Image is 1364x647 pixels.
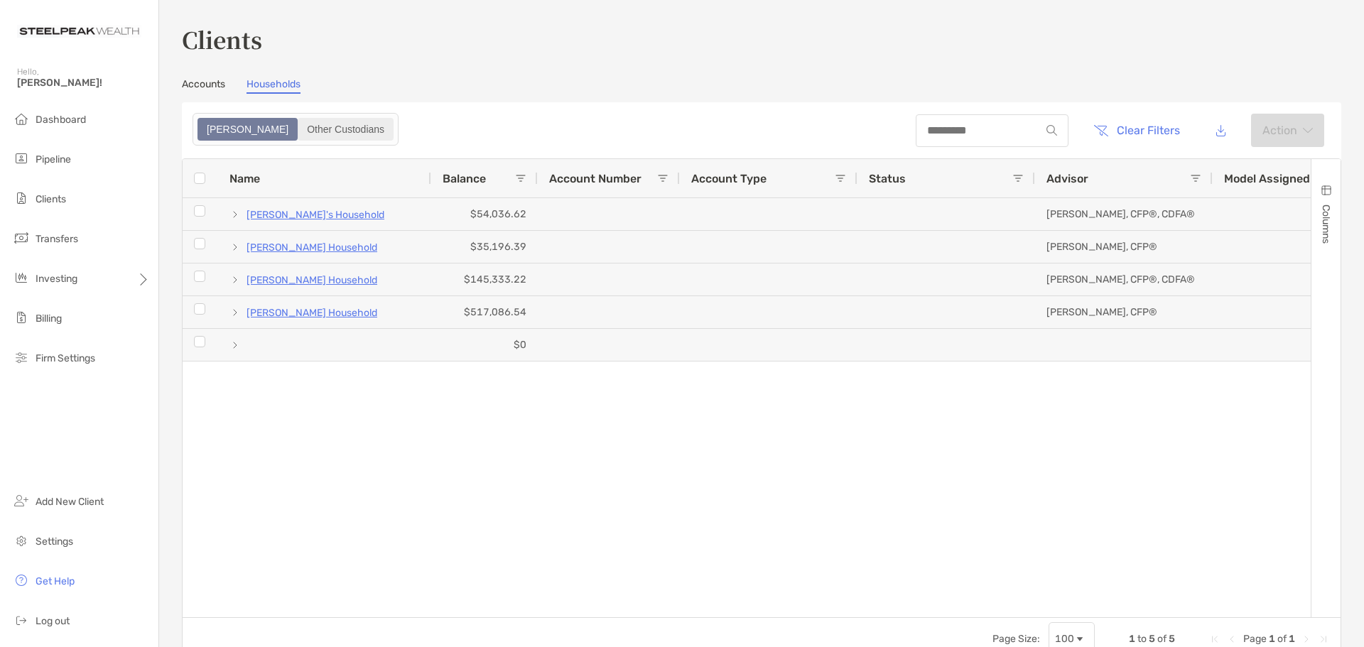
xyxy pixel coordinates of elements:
[1303,127,1313,134] img: arrow
[1224,172,1310,185] span: Model Assigned
[1251,114,1324,147] button: Actionarrow
[1137,633,1147,645] span: to
[1277,633,1287,645] span: of
[1129,633,1135,645] span: 1
[1301,634,1312,645] div: Next Page
[13,349,30,366] img: firm-settings icon
[1289,633,1295,645] span: 1
[13,150,30,167] img: pipeline icon
[443,172,486,185] span: Balance
[13,532,30,549] img: settings icon
[36,193,66,205] span: Clients
[229,172,260,185] span: Name
[549,172,642,185] span: Account Number
[17,77,150,89] span: [PERSON_NAME]!
[1055,633,1074,645] div: 100
[199,119,296,139] div: Zoe
[13,492,30,509] img: add_new_client icon
[431,231,538,263] div: $35,196.39
[1035,198,1213,230] div: [PERSON_NAME], CFP®, CDFA®
[36,114,86,126] span: Dashboard
[1169,633,1175,645] span: 5
[1243,633,1267,645] span: Page
[247,206,384,224] a: [PERSON_NAME]'s Household
[247,304,377,322] a: [PERSON_NAME] Household
[182,78,225,94] a: Accounts
[1226,634,1238,645] div: Previous Page
[36,575,75,587] span: Get Help
[1149,633,1155,645] span: 5
[1046,125,1057,136] img: input icon
[691,172,767,185] span: Account Type
[36,273,77,285] span: Investing
[431,198,538,230] div: $54,036.62
[182,23,1341,55] h3: Clients
[1035,296,1213,328] div: [PERSON_NAME], CFP®
[1157,633,1167,645] span: of
[193,113,399,146] div: segmented control
[13,269,30,286] img: investing icon
[13,110,30,127] img: dashboard icon
[431,296,538,328] div: $517,086.54
[36,352,95,364] span: Firm Settings
[1320,205,1332,244] span: Columns
[1035,231,1213,263] div: [PERSON_NAME], CFP®
[1083,115,1191,146] button: Clear Filters
[869,172,906,185] span: Status
[36,153,71,165] span: Pipeline
[13,190,30,207] img: clients icon
[1269,633,1275,645] span: 1
[1046,172,1088,185] span: Advisor
[36,615,70,627] span: Log out
[431,329,538,361] div: $0
[299,119,392,139] div: Other Custodians
[1318,634,1329,645] div: Last Page
[13,229,30,246] img: transfers icon
[36,233,78,245] span: Transfers
[1035,263,1213,295] div: [PERSON_NAME], CFP®, CDFA®
[431,263,538,295] div: $145,333.22
[36,496,104,508] span: Add New Client
[36,312,62,325] span: Billing
[17,6,141,57] img: Zoe Logo
[36,535,73,548] span: Settings
[13,611,30,629] img: logout icon
[247,271,377,289] a: [PERSON_NAME] Household
[992,633,1040,645] div: Page Size:
[247,78,301,94] a: Households
[13,309,30,326] img: billing icon
[1209,634,1220,645] div: First Page
[247,239,377,256] a: [PERSON_NAME] Household
[13,572,30,589] img: get-help icon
